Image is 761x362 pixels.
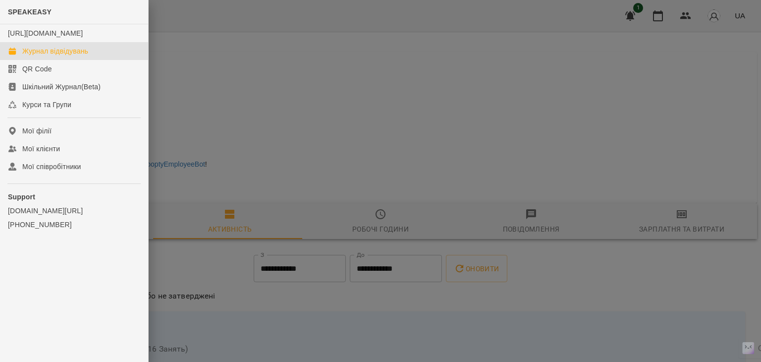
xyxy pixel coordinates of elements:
[22,144,60,154] div: Мої клієнти
[22,64,52,74] div: QR Code
[22,126,52,136] div: Мої філії
[8,29,83,37] a: [URL][DOMAIN_NAME]
[8,220,140,230] a: [PHONE_NUMBER]
[8,206,140,216] a: [DOMAIN_NAME][URL]
[22,82,101,92] div: Шкільний Журнал(Beta)
[22,162,81,172] div: Мої співробітники
[8,192,140,202] p: Support
[8,8,52,16] span: SPEAKEASY
[22,46,88,56] div: Журнал відвідувань
[22,100,71,110] div: Курси та Групи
